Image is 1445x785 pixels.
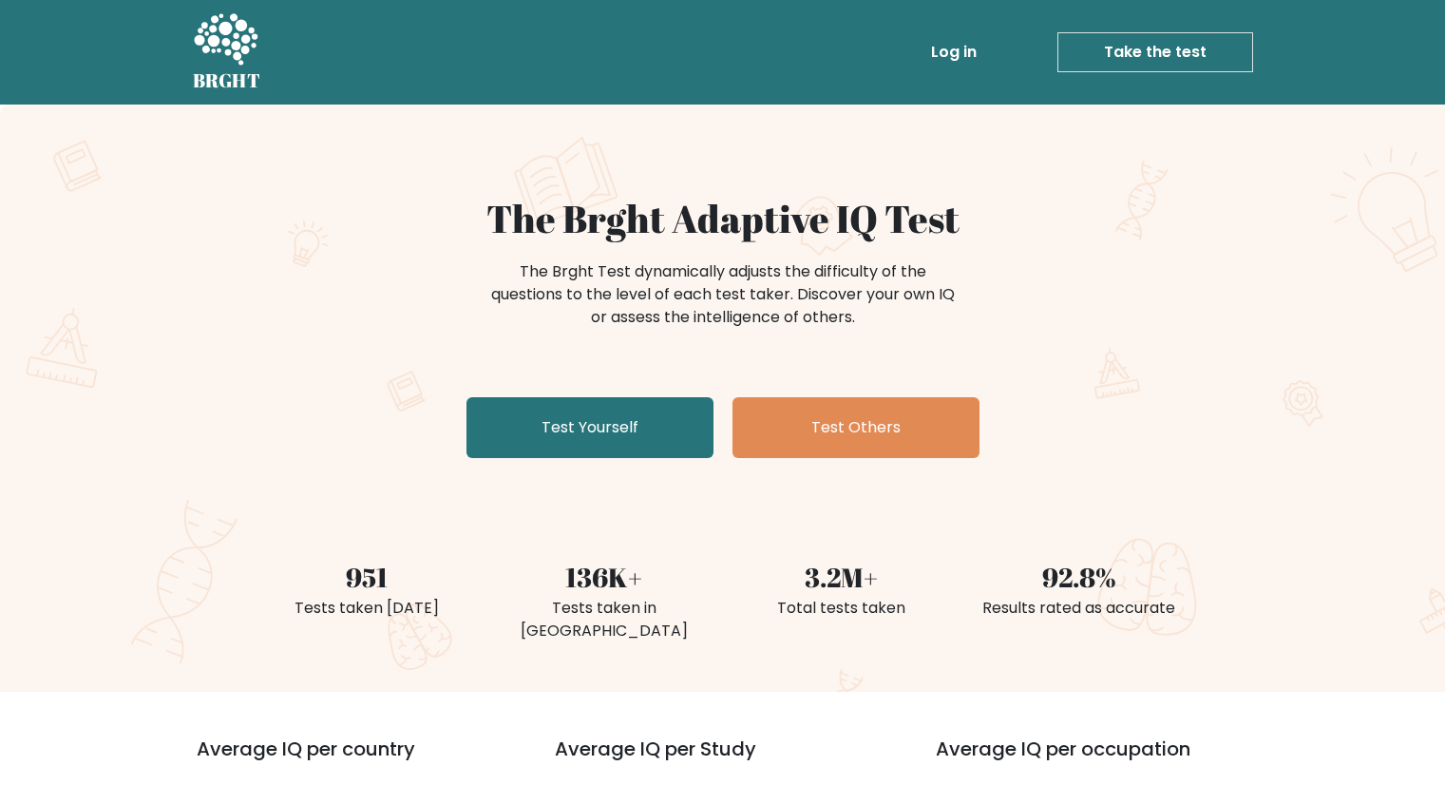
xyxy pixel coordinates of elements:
h5: BRGHT [193,69,261,92]
a: Take the test [1057,32,1253,72]
div: Total tests taken [734,597,949,620]
div: 3.2M+ [734,557,949,597]
a: Test Yourself [466,397,713,458]
a: BRGHT [193,8,261,97]
a: Test Others [732,397,979,458]
h3: Average IQ per occupation [936,737,1271,783]
div: Results rated as accurate [972,597,1187,620]
h3: Average IQ per country [197,737,486,783]
a: Log in [923,33,984,71]
div: Tests taken [DATE] [259,597,474,620]
div: 951 [259,557,474,597]
h1: The Brght Adaptive IQ Test [259,196,1187,241]
div: The Brght Test dynamically adjusts the difficulty of the questions to the level of each test take... [485,260,960,329]
div: Tests taken in [GEOGRAPHIC_DATA] [497,597,712,642]
h3: Average IQ per Study [555,737,890,783]
div: 92.8% [972,557,1187,597]
div: 136K+ [497,557,712,597]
